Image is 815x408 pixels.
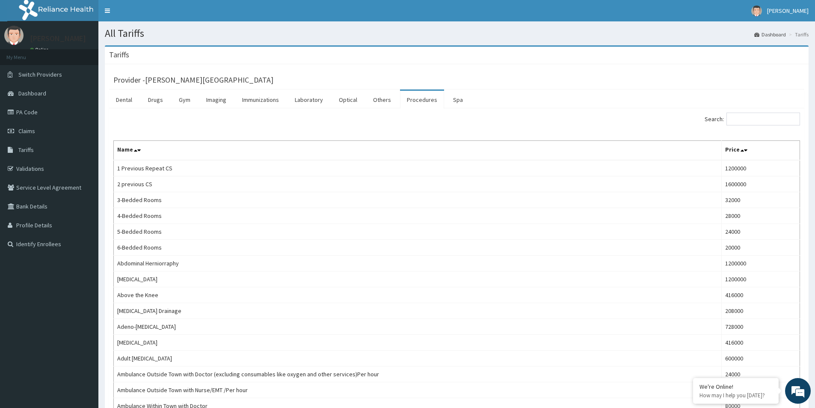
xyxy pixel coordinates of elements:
div: We're Online! [699,383,772,390]
div: Minimize live chat window [140,4,161,25]
td: 416000 [722,335,800,351]
td: Ambulance Outside Town with Doctor (excluding consumables like oxygen and other services)Per hour [114,366,722,382]
td: [MEDICAL_DATA] [114,335,722,351]
img: User Image [4,26,24,45]
a: Imaging [199,91,233,109]
a: Gym [172,91,197,109]
span: Switch Providers [18,71,62,78]
input: Search: [726,113,800,125]
td: 1200000 [722,160,800,176]
textarea: Type your message and hit 'Enter' [4,234,163,264]
td: 2 previous CS [114,176,722,192]
td: Adeno-[MEDICAL_DATA] [114,319,722,335]
span: [PERSON_NAME] [767,7,809,15]
a: Spa [446,91,470,109]
td: 4-Bedded Rooms [114,208,722,224]
img: d_794563401_company_1708531726252_794563401 [16,43,35,64]
a: Drugs [141,91,170,109]
a: Online [30,47,50,53]
a: Others [366,91,398,109]
td: 208000 [722,303,800,319]
a: Procedures [400,91,444,109]
img: User Image [751,6,762,16]
td: 728000 [722,319,800,335]
td: 20000 [722,240,800,256]
td: 600000 [722,351,800,366]
div: Chat with us now [44,48,144,59]
th: Name [114,141,722,161]
td: 28000 [722,208,800,224]
td: Adult [MEDICAL_DATA] [114,351,722,366]
a: Dental [109,91,139,109]
td: Ambulance Outside Town with Nurse/EMT /Per hour [114,382,722,398]
a: Dashboard [754,31,786,38]
td: 6-Bedded Rooms [114,240,722,256]
th: Price [722,141,800,161]
label: Search: [705,113,800,125]
td: 1200000 [722,256,800,271]
h1: All Tariffs [105,28,809,39]
a: Optical [332,91,364,109]
span: Tariffs [18,146,34,154]
td: 32000 [722,192,800,208]
li: Tariffs [787,31,809,38]
td: 3-Bedded Rooms [114,192,722,208]
td: 1600000 [722,176,800,192]
span: We're online! [50,108,118,194]
p: How may I help you today? [699,392,772,399]
p: [PERSON_NAME] [30,35,86,42]
a: Immunizations [235,91,286,109]
td: Abdominal Herniorraphy [114,256,722,271]
a: Laboratory [288,91,330,109]
td: 24000 [722,366,800,382]
h3: Provider - [PERSON_NAME][GEOGRAPHIC_DATA] [113,76,273,84]
td: [MEDICAL_DATA] [114,271,722,287]
h3: Tariffs [109,51,129,59]
td: 5-Bedded Rooms [114,224,722,240]
td: 416000 [722,287,800,303]
td: 1 Previous Repeat CS [114,160,722,176]
span: Dashboard [18,89,46,97]
td: [MEDICAL_DATA] Drainage [114,303,722,319]
td: 24000 [722,224,800,240]
td: Above the Knee [114,287,722,303]
td: 1200000 [722,271,800,287]
span: Claims [18,127,35,135]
